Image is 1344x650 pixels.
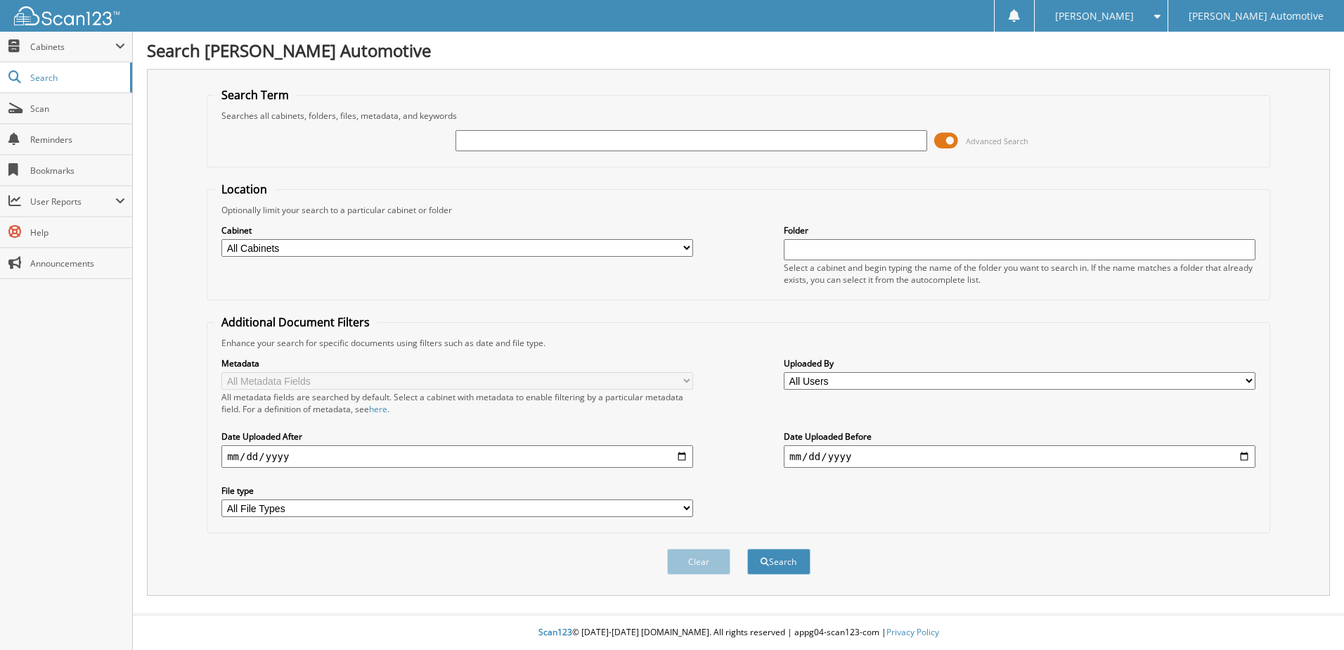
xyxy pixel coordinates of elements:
[1055,12,1134,20] span: [PERSON_NAME]
[30,196,115,208] span: User Reports
[667,549,730,575] button: Clear
[784,445,1255,468] input: end
[886,626,939,638] a: Privacy Policy
[214,87,296,103] legend: Search Term
[30,134,125,146] span: Reminders
[221,485,693,497] label: File type
[784,262,1255,286] div: Select a cabinet and begin typing the name of the folder you want to search in. If the name match...
[147,39,1330,62] h1: Search [PERSON_NAME] Automotive
[214,110,1262,122] div: Searches all cabinets, folders, files, metadata, and keywords
[747,549,810,575] button: Search
[784,431,1255,442] label: Date Uploaded Before
[221,357,693,369] label: Metadata
[221,431,693,442] label: Date Uploaded After
[221,224,693,236] label: Cabinet
[784,357,1255,369] label: Uploaded By
[133,616,1344,650] div: © [DATE]-[DATE] [DOMAIN_NAME]. All rights reserved | appg04-scan123-com |
[369,403,387,415] a: here
[30,103,125,115] span: Scan
[1189,12,1324,20] span: [PERSON_NAME] Automotive
[14,6,119,25] img: scan123-logo-white.svg
[221,445,693,468] input: start
[214,314,377,330] legend: Additional Document Filters
[966,136,1028,146] span: Advanced Search
[30,72,123,84] span: Search
[221,391,693,415] div: All metadata fields are searched by default. Select a cabinet with metadata to enable filtering b...
[30,165,125,177] span: Bookmarks
[538,626,572,638] span: Scan123
[214,181,274,197] legend: Location
[784,224,1255,236] label: Folder
[214,337,1262,349] div: Enhance your search for specific documents using filters such as date and file type.
[30,41,115,53] span: Cabinets
[30,227,125,238] span: Help
[214,204,1262,216] div: Optionally limit your search to a particular cabinet or folder
[30,257,125,269] span: Announcements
